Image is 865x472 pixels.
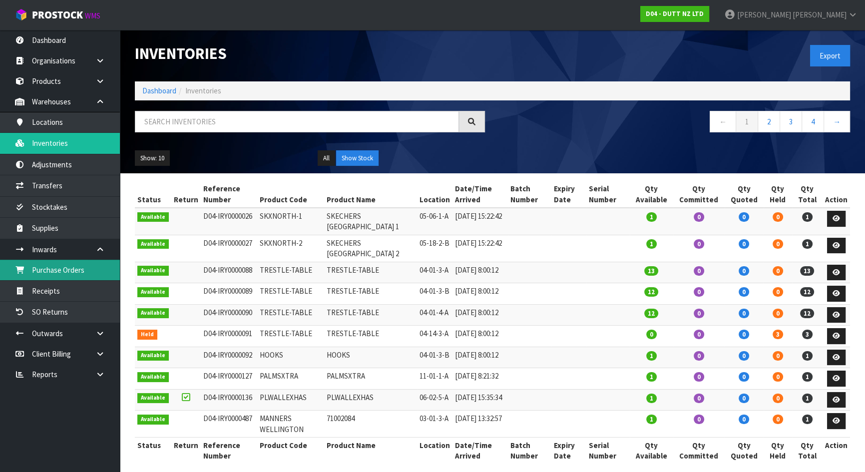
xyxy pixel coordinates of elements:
span: 13 [800,266,814,276]
span: Available [137,415,169,425]
td: D04-IRY0000026 [201,208,257,235]
span: [PERSON_NAME] [737,10,791,19]
td: 05-18-2-B [417,235,452,262]
span: 12 [644,309,658,318]
span: Held [137,330,157,340]
span: 12 [800,287,814,297]
span: 1 [646,415,657,424]
th: Qty Committed [673,181,725,208]
th: Qty Available [630,438,674,464]
td: PLWALLEXHAS [257,389,325,411]
img: cube-alt.png [15,8,27,21]
span: 0 [773,266,783,276]
th: Serial Number [586,438,630,464]
span: 0 [694,266,704,276]
span: 1 [646,239,657,249]
td: TRESTLE-TABLE [324,304,417,326]
th: Location [417,181,452,208]
th: Qty Available [630,181,674,208]
td: 11-01-1-A [417,368,452,390]
span: 1 [646,212,657,222]
td: HOOKS [324,347,417,368]
span: 0 [739,239,749,249]
td: PLWALLEXHAS [324,389,417,411]
th: Status [135,181,171,208]
td: TRESTLE-TABLE [324,283,417,305]
th: Reference Number [201,438,257,464]
td: 04-01-3-B [417,347,452,368]
span: 0 [694,394,704,403]
span: 1 [646,372,657,382]
th: Return [171,181,201,208]
th: Return [171,438,201,464]
th: Qty Committed [673,438,725,464]
th: Status [135,438,171,464]
h1: Inventories [135,45,485,62]
span: Available [137,372,169,382]
td: D04-IRY0000027 [201,235,257,262]
span: Available [137,266,169,276]
td: [DATE] 15:22:42 [452,235,508,262]
th: Qty Quoted [725,181,764,208]
td: D04-IRY0000091 [201,326,257,347]
th: Product Code [257,438,325,464]
th: Expiry Date [551,181,587,208]
span: 0 [773,372,783,382]
td: [DATE] 8:00:12 [452,347,508,368]
td: D04-IRY0000127 [201,368,257,390]
td: D04-IRY0000089 [201,283,257,305]
button: Show: 10 [135,150,170,166]
th: Action [823,181,850,208]
span: ProStock [32,8,83,21]
span: Available [137,239,169,249]
th: Qty Total [792,438,823,464]
td: SKXNORTH-1 [257,208,325,235]
span: 1 [802,212,813,222]
th: Qty Quoted [725,438,764,464]
td: SKXNORTH-2 [257,235,325,262]
td: [DATE] 8:00:12 [452,262,508,283]
td: D04-IRY0000487 [201,411,257,438]
span: Available [137,212,169,222]
span: 0 [773,212,783,222]
span: 12 [800,309,814,318]
th: Product Name [324,181,417,208]
button: All [318,150,335,166]
a: 2 [758,111,780,132]
th: Expiry Date [551,438,587,464]
td: PALMSXTRA [324,368,417,390]
span: 0 [694,239,704,249]
span: 0 [739,212,749,222]
span: 1 [802,239,813,249]
th: Action [823,438,850,464]
span: 0 [694,351,704,361]
span: Available [137,308,169,318]
td: 71002084 [324,411,417,438]
td: 03-01-3-A [417,411,452,438]
th: Date/Time Arrived [452,438,508,464]
input: Search inventories [135,111,459,132]
td: [DATE] 15:22:42 [452,208,508,235]
td: TRESTLE-TABLE [257,326,325,347]
td: SKECHERS [GEOGRAPHIC_DATA] 2 [324,235,417,262]
span: 0 [773,351,783,361]
span: 0 [773,415,783,424]
th: Product Name [324,438,417,464]
a: Dashboard [142,86,176,95]
td: 04-01-3-A [417,262,452,283]
a: 3 [780,111,802,132]
th: Serial Number [586,181,630,208]
span: 0 [773,309,783,318]
span: Inventories [185,86,221,95]
button: Export [810,45,850,66]
span: 3 [802,330,813,339]
nav: Page navigation [500,111,850,135]
td: 06-02-5-A [417,389,452,411]
td: SKECHERS [GEOGRAPHIC_DATA] 1 [324,208,417,235]
span: Available [137,287,169,297]
th: Date/Time Arrived [452,181,508,208]
td: [DATE] 13:32:57 [452,411,508,438]
th: Product Code [257,181,325,208]
span: Available [137,393,169,403]
a: 1 [736,111,758,132]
